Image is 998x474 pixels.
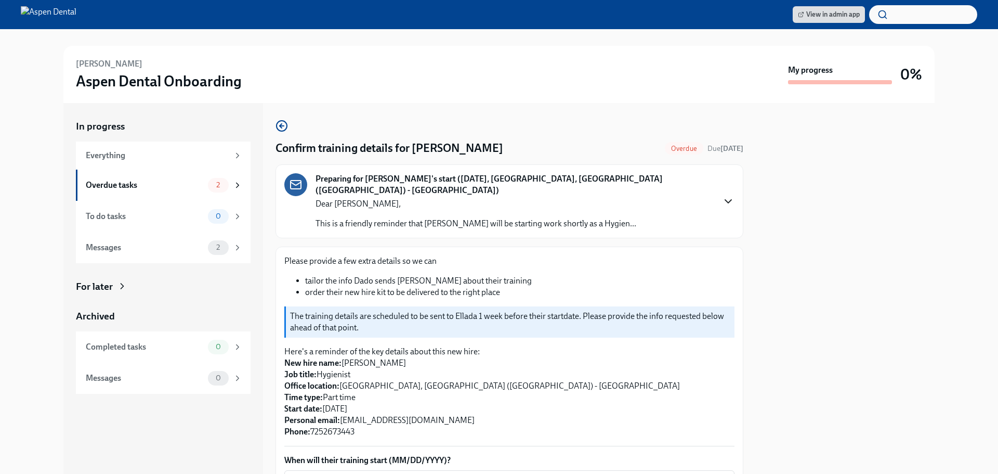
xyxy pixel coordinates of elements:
[284,381,339,391] strong: Office location:
[210,244,226,251] span: 2
[284,358,342,368] strong: New hire name:
[76,72,242,91] h3: Aspen Dental Onboarding
[284,415,340,425] strong: Personal email:
[86,341,204,353] div: Completed tasks
[284,427,310,437] strong: Phone:
[284,369,317,379] strong: Job title:
[788,65,833,76] strong: My progress
[798,9,860,20] span: View in admin app
[86,373,204,384] div: Messages
[76,120,251,133] a: In progress
[76,58,142,70] h6: [PERSON_NAME]
[76,331,251,363] a: Completed tasks0
[316,218,636,229] p: This is a friendly reminder that [PERSON_NAME] will be starting work shortly as a Hygien...
[284,392,323,402] strong: Time type:
[707,144,743,153] span: September 19th, 2025 08:00
[76,280,251,293] a: For later
[76,170,251,201] a: Overdue tasks2
[900,65,922,84] h3: 0%
[275,140,503,156] h4: Confirm training details for [PERSON_NAME]
[76,363,251,394] a: Messages0
[209,343,227,351] span: 0
[210,181,226,189] span: 2
[284,455,734,466] label: When will their training start (MM/DD/YYYY)?
[209,374,227,382] span: 0
[76,232,251,263] a: Messages2
[76,280,113,293] div: For later
[305,287,734,298] li: order their new hire kit to be delivered to the right place
[76,310,251,323] a: Archived
[86,150,229,161] div: Everything
[316,198,636,210] p: Dear [PERSON_NAME],
[316,173,714,196] strong: Preparing for [PERSON_NAME]'s start ([DATE], [GEOGRAPHIC_DATA], [GEOGRAPHIC_DATA] ([GEOGRAPHIC_DA...
[76,142,251,170] a: Everything
[209,212,227,220] span: 0
[305,275,734,287] li: tailor the info Dado sends [PERSON_NAME] about their training
[284,346,734,438] p: Here's a reminder of the key details about this new hire: [PERSON_NAME] Hygienist [GEOGRAPHIC_DAT...
[290,311,730,334] p: The training details are scheduled to be sent to Ellada 1 week before their startdate. Please pro...
[720,144,743,153] strong: [DATE]
[284,255,734,267] p: Please provide a few extra details so we can
[76,201,251,232] a: To do tasks0
[665,145,703,152] span: Overdue
[86,211,204,222] div: To do tasks
[284,404,322,414] strong: Start date:
[21,6,76,23] img: Aspen Dental
[86,242,204,253] div: Messages
[707,144,743,153] span: Due
[793,6,865,23] a: View in admin app
[86,180,204,191] div: Overdue tasks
